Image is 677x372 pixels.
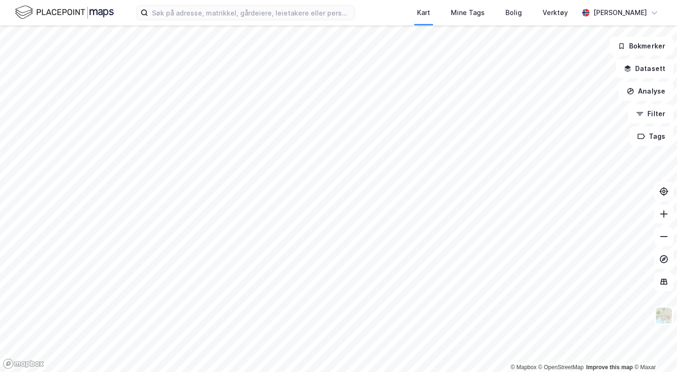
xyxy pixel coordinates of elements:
[630,327,677,372] iframe: Chat Widget
[15,4,114,21] img: logo.f888ab2527a4732fd821a326f86c7f29.svg
[451,7,485,18] div: Mine Tags
[417,7,430,18] div: Kart
[148,6,354,20] input: Søk på adresse, matrikkel, gårdeiere, leietakere eller personer
[630,327,677,372] div: Kontrollprogram for chat
[543,7,568,18] div: Verktøy
[593,7,647,18] div: [PERSON_NAME]
[505,7,522,18] div: Bolig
